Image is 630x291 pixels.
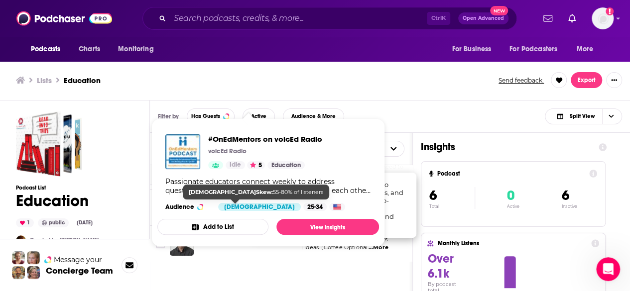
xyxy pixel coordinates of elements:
h1: Insights [421,141,591,153]
h3: Education [64,76,101,85]
img: Jon Profile [12,266,25,279]
button: open menu [111,40,166,59]
span: For Business [452,42,491,56]
button: Has Guests [187,108,235,124]
button: Send feedback. [496,76,547,85]
button: open menu [445,40,504,59]
span: 6 [429,187,437,204]
button: Audience & More [283,108,344,124]
span: Split View [569,113,594,119]
h4: Monthly Listens [437,240,587,247]
a: Lists [37,76,52,85]
span: Logged in as jbukowski [592,7,614,29]
p: Active [507,204,519,209]
button: open menu [503,40,572,59]
b: [DEMOGRAPHIC_DATA] Skew: [189,189,273,195]
a: Idle [226,161,245,169]
p: Total [429,204,475,209]
button: Export [571,72,602,88]
span: New [490,6,508,15]
img: Podchaser - Follow, Share and Rate Podcasts [16,9,112,28]
span: More [577,42,594,56]
a: #OnEdMentors on voicEd Radio [208,134,322,144]
a: Curated by [PERSON_NAME] [30,237,99,243]
button: Show profile menu [592,7,614,29]
a: View Insights [276,219,379,235]
span: Open Advanced [463,16,504,21]
img: #OnEdMentors on voicEd Radio [165,134,200,169]
span: Idle [230,160,241,170]
h1: Education [16,191,133,210]
iframe: Intercom live chat [596,257,620,281]
button: Add to List [157,219,268,235]
input: Search podcasts, credits, & more... [170,10,427,26]
span: Monitoring [118,42,153,56]
span: For Podcasters [509,42,557,56]
span: Ctrl K [427,12,450,25]
button: 5 [247,161,265,169]
h3: Concierge Team [46,266,113,276]
img: Sydney Profile [12,251,25,264]
div: 25-34 [303,203,327,211]
h3: Audience [165,203,210,211]
button: Active [243,108,275,124]
button: Choose View [545,108,622,124]
div: [DATE] [73,219,97,227]
img: Jules Profile [27,251,40,264]
button: open menu [570,40,606,59]
button: Column Actions [402,169,414,181]
span: Message your [54,255,102,265]
div: 1 [16,218,34,227]
a: Show notifications dropdown [539,10,556,27]
h4: Podcast [437,170,585,177]
img: User Profile [592,7,614,29]
h3: Podcast List [16,185,133,191]
span: Podcasts [31,42,60,56]
img: Banana29 [16,235,26,245]
a: Charts [72,40,106,59]
span: Charts [79,42,100,56]
div: [DEMOGRAPHIC_DATA] [218,203,301,211]
p: voicEd Radio [208,147,247,155]
span: 55-80% of listeners [189,189,323,195]
img: Barbara Profile [27,266,40,279]
span: 6 [561,187,569,204]
svg: Add a profile image [606,7,614,15]
p: Inactive [561,204,577,209]
div: Search podcasts, credits, & more... [142,7,517,30]
a: Education [16,111,82,177]
button: Open AdvancedNew [458,12,508,24]
span: A Monthly interview series with innovative educators [241,236,387,243]
div: Passionate educators connect weekly to address questions, explore perspectives, and learn from ea... [165,177,371,195]
a: Show notifications dropdown [564,10,580,27]
span: 0 [507,187,514,204]
button: Show More Button [606,72,622,88]
button: open menu [24,40,73,59]
div: public [38,218,69,227]
a: Education [267,161,305,169]
span: Over 6.1k [427,251,453,281]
